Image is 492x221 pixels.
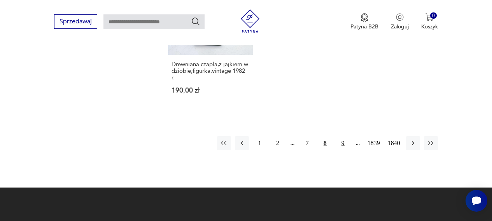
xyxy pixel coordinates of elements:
a: Ikona medaluPatyna B2B [350,13,378,30]
img: Ikonka użytkownika [396,13,404,21]
button: 9 [336,136,350,150]
button: 8 [318,136,332,150]
button: Patyna B2B [350,13,378,30]
p: 190,00 zł [172,87,249,94]
button: 7 [300,136,314,150]
button: 1839 [366,136,382,150]
button: 1840 [386,136,402,150]
button: 1 [253,136,267,150]
p: Koszyk [421,23,438,30]
div: 0 [430,12,437,19]
a: Sprzedawaj [54,19,97,25]
img: Patyna - sklep z meblami i dekoracjami vintage [238,9,262,33]
p: Zaloguj [391,23,409,30]
button: 0Koszyk [421,13,438,30]
button: Szukaj [191,17,200,26]
img: Ikona medalu [361,13,368,22]
h3: Drewniana czapla,z jajkiem w dziobie,figurka,vintage 1982 r. [172,61,249,81]
button: 2 [271,136,285,150]
iframe: Smartsupp widget button [466,190,487,212]
img: Ikona koszyka [425,13,433,21]
button: Zaloguj [391,13,409,30]
p: Patyna B2B [350,23,378,30]
button: Sprzedawaj [54,14,97,29]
